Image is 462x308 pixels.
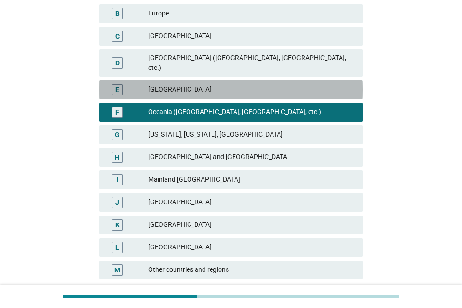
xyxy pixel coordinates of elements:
div: [GEOGRAPHIC_DATA] ([GEOGRAPHIC_DATA], [GEOGRAPHIC_DATA], etc.) [148,53,355,73]
div: Other countries and regions [148,264,355,276]
div: D [115,58,120,68]
div: Europe [148,8,355,19]
div: [GEOGRAPHIC_DATA] and [GEOGRAPHIC_DATA] [148,152,355,163]
div: Oceania ([GEOGRAPHIC_DATA], [GEOGRAPHIC_DATA], etc.) [148,107,355,118]
div: G [115,130,120,139]
div: I [116,175,118,185]
div: [GEOGRAPHIC_DATA] [148,197,355,208]
div: K [115,220,120,230]
div: [GEOGRAPHIC_DATA] [148,31,355,42]
div: B [115,8,120,18]
div: M [114,265,120,275]
div: Mainland [GEOGRAPHIC_DATA] [148,174,355,185]
div: J [115,197,119,207]
div: [US_STATE], [US_STATE], [GEOGRAPHIC_DATA] [148,129,355,140]
div: E [115,85,119,94]
div: [GEOGRAPHIC_DATA] [148,219,355,231]
div: C [115,31,120,41]
div: [GEOGRAPHIC_DATA] [148,242,355,253]
div: [GEOGRAPHIC_DATA] [148,84,355,95]
div: H [115,152,120,162]
div: F [115,107,119,117]
div: L [115,242,119,252]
